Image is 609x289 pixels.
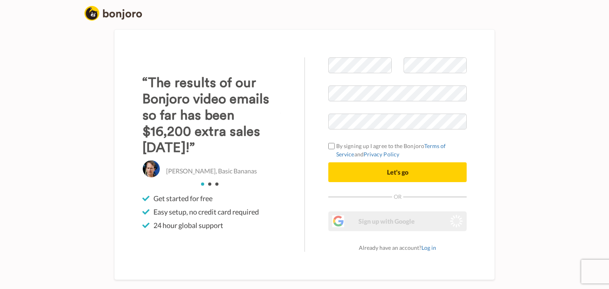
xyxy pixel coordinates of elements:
button: Sign up with Google [328,211,467,231]
p: [PERSON_NAME], Basic Bananas [166,167,257,176]
a: Privacy Policy [364,151,399,158]
span: Let's go [387,168,408,176]
span: Easy setup, no credit card required [153,207,259,217]
a: Terms of Service [336,143,446,158]
a: Log in [421,244,436,251]
label: By signing up I agree to the Bonjoro and [328,142,467,158]
img: logo_full.png [84,6,142,21]
span: Already have an account? [359,244,436,251]
input: By signing up I agree to the BonjoroTerms of ServiceandPrivacy Policy [328,143,335,149]
span: 24 hour global support [153,221,223,230]
span: Or [392,194,403,200]
img: Christo Hall, Basic Bananas [142,160,160,178]
button: Let's go [328,162,467,182]
span: Sign up with Google [358,217,415,225]
span: Get started for free [153,194,213,203]
h3: “The results of our Bonjoro video emails so far has been $16,200 extra sales [DATE]!” [142,75,281,156]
